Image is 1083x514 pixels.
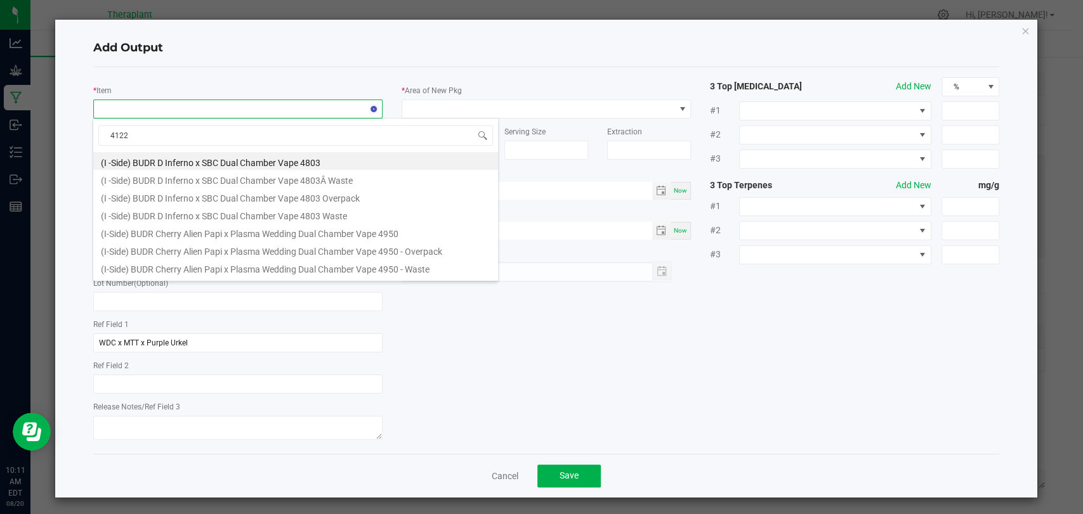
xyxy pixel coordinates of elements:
strong: mg/g [942,179,999,192]
span: Toggle calendar [652,222,671,240]
iframe: Resource center [13,413,51,451]
input: Date [402,182,652,198]
span: (Optional) [134,279,168,288]
span: Now [674,187,687,194]
label: Serving Size [504,126,546,138]
label: Ref Field 2 [93,360,129,371]
h4: Add Output [93,40,999,56]
label: Ref Field 1 [93,319,129,330]
span: #3 [710,152,739,165]
label: Extraction [607,126,642,138]
span: % [942,78,983,96]
span: Save [560,470,579,480]
span: #1 [710,104,739,117]
button: Add New [896,80,931,93]
span: Toggle calendar [652,182,671,200]
span: #3 [710,248,739,261]
label: Lot Number [93,278,168,289]
strong: 3 Top Terpenes [710,179,825,192]
span: #2 [710,128,739,141]
button: Save [537,465,601,487]
label: Area of New Pkg [405,85,462,96]
label: Release Notes/Ref Field 3 [93,401,180,413]
span: #2 [710,224,739,237]
a: Cancel [492,470,518,482]
label: Item [96,85,112,96]
span: Now [674,227,687,234]
span: #1 [710,200,739,213]
input: Date [402,222,652,238]
button: Add New [896,179,931,192]
strong: 3 Top [MEDICAL_DATA] [710,80,825,93]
